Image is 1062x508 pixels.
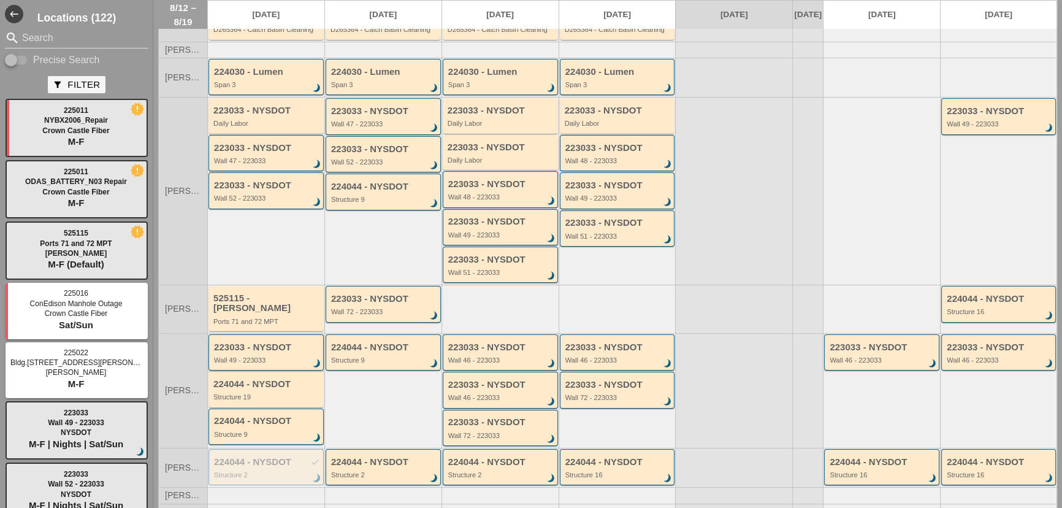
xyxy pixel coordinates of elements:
div: Span 3 [331,81,437,88]
span: 8/12 – 8/19 [165,1,201,29]
i: brightness_3 [1042,357,1056,371]
i: brightness_3 [310,82,324,96]
div: D265364 - Catch Basin Cleaning [213,26,321,33]
i: new_releases [132,104,143,115]
a: [DATE] [941,1,1056,29]
span: [PERSON_NAME] [165,187,201,196]
div: Wall 46 - 223033 [565,356,671,364]
div: 223033 - NYSDOT [947,106,1052,117]
div: Daily Labor [448,156,555,164]
div: Structure 9 [331,196,437,203]
span: [PERSON_NAME] [165,45,201,55]
i: brightness_3 [427,121,441,135]
i: brightness_3 [544,395,558,409]
div: Structure 19 [213,393,321,401]
span: Ports 71 and 72 MPT [40,239,112,248]
div: Structure 2 [448,471,554,479]
div: 223033 - NYSDOT [448,217,554,227]
div: 223033 - NYSDOT [565,342,671,353]
i: brightness_3 [926,472,939,485]
div: 223033 - NYSDOT [565,380,671,390]
span: ConEdison Manhole Outage [30,299,123,308]
div: Structure 2 [331,471,437,479]
div: Wall 52 - 223033 [331,158,437,166]
i: brightness_3 [310,472,324,485]
div: Span 3 [214,81,320,88]
i: west [5,5,23,23]
i: brightness_3 [662,233,675,247]
i: brightness_3 [544,232,558,245]
a: [DATE] [208,1,324,29]
div: 223033 - NYSDOT [448,380,554,390]
div: 223033 - NYSDOT [214,180,320,191]
div: 223033 - NYSDOT [448,342,554,353]
div: 224044 - NYSDOT [331,457,437,468]
div: 223033 - NYSDOT [448,417,554,428]
div: Wall 49 - 223033 [448,231,554,239]
div: D265364 - Catch Basin Cleaning [330,26,438,33]
i: brightness_3 [544,357,558,371]
div: 223033 - NYSDOT [830,342,936,353]
i: brightness_3 [427,357,441,371]
div: Structure 2 [214,471,320,479]
div: 223033 - NYSDOT [331,144,437,155]
div: 525115 - [PERSON_NAME] [213,293,321,314]
a: [DATE] [442,1,559,29]
div: 224044 - NYSDOT [565,457,671,468]
div: Wall 47 - 223033 [214,157,320,164]
button: Filter [48,76,105,93]
span: 225011 [64,167,88,176]
div: Structure 9 [331,356,437,364]
div: Structure 9 [214,431,320,438]
input: Search [22,28,131,48]
div: 223033 - NYSDOT [565,218,671,228]
div: Daily Labor [213,120,321,127]
div: 224044 - NYSDOT [214,457,320,468]
span: M-F (Default) [48,259,104,269]
a: [DATE] [823,1,940,29]
i: brightness_3 [427,472,441,485]
div: D265364 - Catch Basin Cleaning [448,26,555,33]
i: brightness_3 [1042,472,1056,485]
span: M-F [68,379,85,389]
span: M-F [68,136,85,147]
i: brightness_3 [134,445,147,459]
i: brightness_3 [662,472,675,485]
div: 224044 - NYSDOT [830,457,936,468]
div: D265364 - Catch Basin Cleaning [565,26,672,33]
span: [PERSON_NAME] [45,249,107,258]
div: 224044 - NYSDOT [214,416,320,426]
div: 223033 - NYSDOT [214,143,320,153]
div: 223033 - NYSDOT [565,180,671,191]
div: Filter [53,78,100,92]
i: brightness_3 [544,433,558,446]
div: 223033 - NYSDOT [214,342,320,353]
div: 224030 - Lumen [565,67,671,77]
div: 223033 - NYSDOT [213,106,321,116]
i: search [5,31,20,45]
div: Wall 48 - 223033 [448,193,554,201]
span: Sat/Sun [59,320,93,330]
div: 223033 - NYSDOT [947,342,1052,353]
div: 223033 - NYSDOT [331,106,437,117]
a: [DATE] [325,1,441,29]
button: Shrink Sidebar [5,5,23,23]
i: brightness_3 [662,395,675,409]
span: 223033 [64,409,88,417]
div: Wall 52 - 223033 [214,194,320,202]
i: brightness_3 [1042,121,1056,135]
div: 223033 - NYSDOT [448,179,554,190]
div: 223033 - NYSDOT [565,106,672,116]
span: 223033 [64,470,88,479]
span: Bldg.[STREET_ADDRESS][PERSON_NAME] [10,358,161,367]
div: 223033 - NYSDOT [448,142,555,153]
i: brightness_3 [310,357,324,371]
div: Wall 48 - 223033 [565,157,671,164]
div: 224044 - NYSDOT [947,294,1052,304]
span: 525115 [64,229,88,237]
span: 225011 [64,106,88,115]
div: 224030 - Lumen [331,67,437,77]
div: 223033 - NYSDOT [448,255,554,265]
span: [PERSON_NAME] [46,368,107,377]
i: brightness_3 [544,194,558,208]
